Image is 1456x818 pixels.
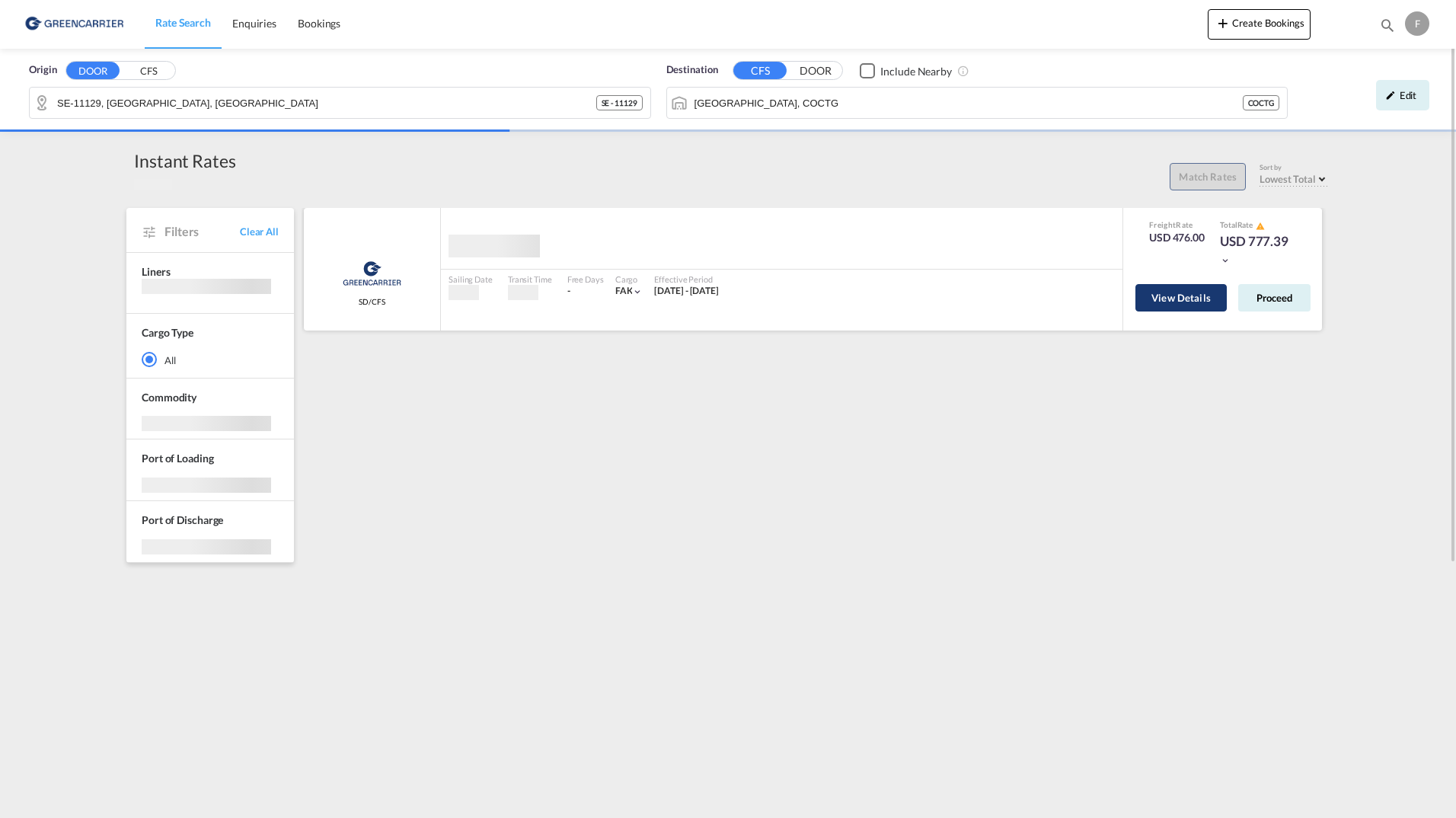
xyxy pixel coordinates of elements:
[602,97,637,108] span: SE - 11129
[654,285,719,296] span: [DATE] - [DATE]
[1208,9,1311,40] button: icon-plus 400-fgCreate Bookings
[1214,14,1232,32] md-icon: icon-plus 400-fg
[957,65,969,77] md-icon: Unchecked: Ignores neighbouring ports when fetching rates.Checked : Includes neighbouring ports w...
[66,62,120,79] button: DOOR
[1405,11,1429,36] div: F
[298,17,340,30] span: Bookings
[1220,255,1231,266] md-icon: icon-chevron-down
[733,62,787,79] button: CFS
[57,91,596,114] input: Search by Door
[142,352,279,367] md-radio-button: All
[142,265,170,278] span: Liners
[338,254,406,292] img: Greencarrier Consolidators
[667,88,1288,118] md-input-container: Cartagena, COCTG
[30,88,650,118] md-input-container: SE-11129, Stockholm, Stockholm
[359,296,385,307] span: SD/CFS
[1238,284,1311,312] button: Proceed
[567,285,570,298] div: -
[1254,220,1265,232] button: icon-alert
[666,62,718,78] span: Destination
[134,149,236,173] div: Instant Rates
[155,16,211,29] span: Rate Search
[1260,163,1330,173] div: Sort by
[567,273,604,285] div: Free Days
[1260,173,1316,185] span: Lowest Total
[232,17,276,30] span: Enquiries
[615,285,633,296] span: FAK
[142,391,196,404] span: Commodity
[880,64,952,79] div: Include Nearby
[142,452,214,465] span: Port of Loading
[1376,80,1429,110] div: icon-pencilEdit
[449,273,493,285] div: Sailing Date
[508,273,552,285] div: Transit Time
[142,325,193,340] div: Cargo Type
[122,62,175,80] button: CFS
[240,225,279,238] span: Clear All
[1135,284,1227,312] button: View Details
[164,223,240,240] span: Filters
[1379,17,1396,34] md-icon: icon-magnify
[1170,163,1246,190] button: Match Rates
[694,91,1243,114] input: Search by Port
[1220,219,1296,232] div: Total Rate
[1243,95,1280,110] div: COCTG
[789,62,842,80] button: DOOR
[29,62,56,78] span: Origin
[860,62,952,78] md-checkbox: Checkbox No Ink
[23,7,126,41] img: 8cf206808afe11efa76fcd1e3d746489.png
[1385,90,1396,101] md-icon: icon-pencil
[632,286,643,297] md-icon: icon-chevron-down
[1220,232,1296,269] div: USD 777.39
[142,513,223,526] span: Port of Discharge
[615,273,643,285] div: Cargo
[654,273,719,285] div: Effective Period
[1256,222,1265,231] md-icon: icon-alert
[1379,17,1396,40] div: icon-magnify
[1260,169,1330,186] md-select: Select: Lowest Total
[1149,230,1205,245] div: USD 476.00
[654,285,719,298] div: 01 Aug 2025 - 30 Sep 2025
[1149,219,1205,230] div: Freight Rate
